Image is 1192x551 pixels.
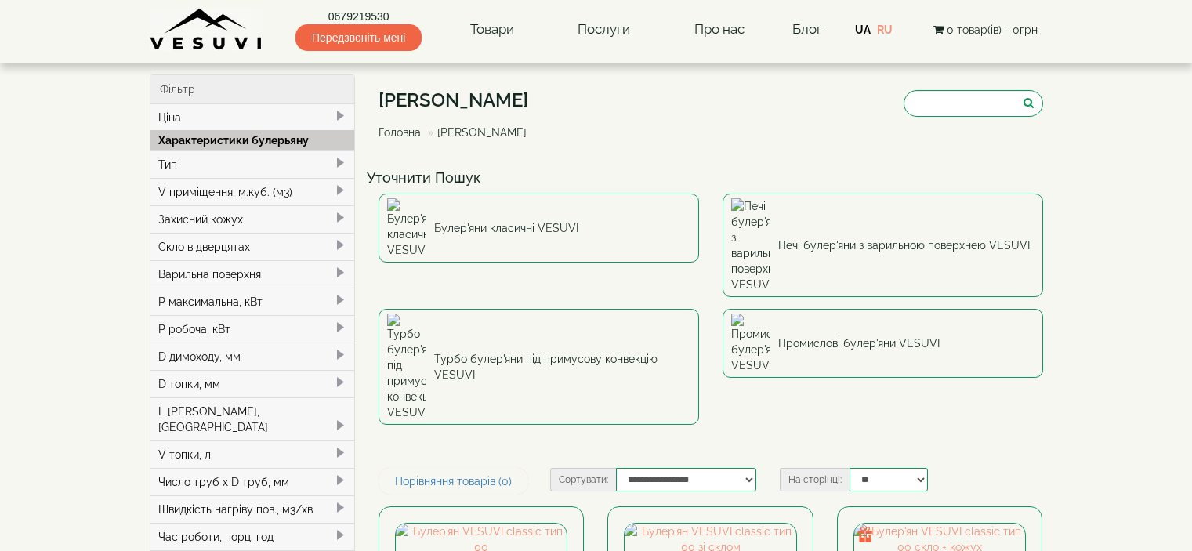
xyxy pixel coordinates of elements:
[150,178,355,205] div: V приміщення, м.куб. (м3)
[780,468,850,491] label: На сторінці:
[150,315,355,343] div: P робоча, кВт
[150,397,355,440] div: L [PERSON_NAME], [GEOGRAPHIC_DATA]
[150,370,355,397] div: D топки, мм
[379,309,699,425] a: Турбо булер'яни під примусову конвекцію VESUVI Турбо булер'яни під примусову конвекцію VESUVI
[150,468,355,495] div: Число труб x D труб, мм
[679,12,760,48] a: Про нас
[792,21,822,37] a: Блог
[877,24,893,36] a: RU
[562,12,646,48] a: Послуги
[387,314,426,420] img: Турбо булер'яни під примусову конвекцію VESUVI
[150,523,355,550] div: Час роботи, порц. год
[379,468,528,495] a: Порівняння товарів (0)
[731,314,770,373] img: Промислові булер'яни VESUVI
[150,343,355,370] div: D димоходу, мм
[387,198,426,258] img: Булер'яни класичні VESUVI
[947,24,1038,36] span: 0 товар(ів) - 0грн
[150,260,355,288] div: Варильна поверхня
[424,125,527,140] li: [PERSON_NAME]
[150,495,355,523] div: Швидкість нагріву пов., м3/хв
[150,205,355,233] div: Захисний кожух
[929,21,1042,38] button: 0 товар(ів) - 0грн
[150,150,355,178] div: Тип
[295,24,422,51] span: Передзвоніть мені
[295,9,422,24] a: 0679219530
[150,104,355,131] div: Ціна
[731,198,770,292] img: Печі булер'яни з варильною поверхнею VESUVI
[367,170,1055,186] h4: Уточнити Пошук
[723,194,1043,297] a: Печі булер'яни з варильною поверхнею VESUVI Печі булер'яни з варильною поверхнею VESUVI
[379,90,538,111] h1: [PERSON_NAME]
[455,12,530,48] a: Товари
[150,233,355,260] div: Скло в дверцятах
[379,126,421,139] a: Головна
[723,309,1043,378] a: Промислові булер'яни VESUVI Промислові булер'яни VESUVI
[857,527,873,542] img: gift
[150,288,355,315] div: P максимальна, кВт
[550,468,616,491] label: Сортувати:
[150,8,263,51] img: Завод VESUVI
[150,130,355,150] div: Характеристики булерьяну
[150,440,355,468] div: V топки, л
[379,194,699,263] a: Булер'яни класичні VESUVI Булер'яни класичні VESUVI
[855,24,871,36] a: UA
[150,75,355,104] div: Фільтр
